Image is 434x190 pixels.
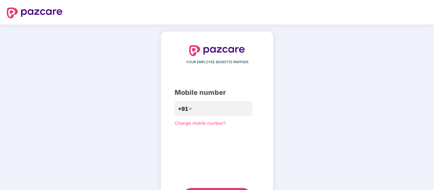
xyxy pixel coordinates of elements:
[189,45,245,56] img: logo
[175,87,259,98] div: Mobile number
[7,7,62,18] img: logo
[186,59,248,65] span: YOUR EMPLOYEE BENEFITS PARTNER
[178,105,188,113] span: +91
[175,120,226,126] a: Change mobile number?
[188,107,192,111] span: down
